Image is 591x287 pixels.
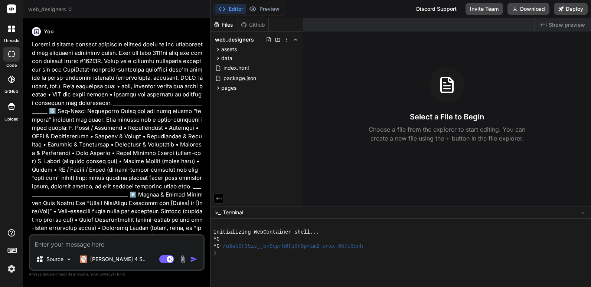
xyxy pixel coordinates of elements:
p: [PERSON_NAME] 4 S.. [90,255,146,263]
img: Claude 4 Sonnet [80,255,87,263]
label: Upload [4,116,19,122]
span: pages [221,84,236,92]
span: Show preview [549,21,585,29]
button: Preview [246,4,283,14]
img: icon [190,255,197,263]
span: ^C [213,243,220,250]
span: index.html [223,63,249,72]
button: Deploy [554,3,588,15]
img: attachment [179,255,187,264]
h6: You [44,28,54,35]
span: package.json [223,74,257,83]
p: Source [46,255,63,263]
span: assets [221,46,237,53]
span: ~/u3uk0f35zsjjbn9cprh6fq9h0p4tm2-wnxx-657o3cnh [220,243,363,250]
button: Editor [215,4,246,14]
span: ^C [213,236,220,243]
span: privacy [99,272,113,276]
span: ❯ [213,250,217,257]
h3: Select a File to Begin [410,112,484,122]
label: threads [3,37,19,44]
img: Pick Models [66,256,72,263]
button: Invite Team [466,3,503,15]
div: Github [238,21,268,29]
span: − [581,209,585,216]
img: settings [5,263,18,275]
span: >_ [215,209,221,216]
div: Discord Support [412,3,461,15]
p: Always double-check its answers. Your in Bind [29,271,205,278]
label: GitHub [4,88,18,95]
span: Terminal [223,209,243,216]
span: web_designers [215,36,254,43]
span: web_designers [28,6,73,13]
p: Choose a file from the explorer to start editing. You can create a new file using the + button in... [364,125,530,143]
button: Download [507,3,549,15]
label: code [6,62,17,69]
span: data [221,55,232,62]
div: Files [210,21,238,29]
button: − [579,207,587,218]
span: Initializing WebContainer shell... [213,229,319,236]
